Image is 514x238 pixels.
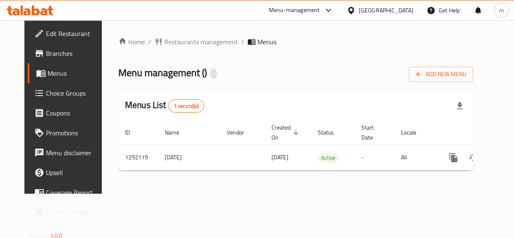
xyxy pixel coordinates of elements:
[28,43,110,63] a: Branches
[257,37,276,47] span: Menus
[318,153,339,163] span: Active
[28,24,110,43] a: Edit Restaurant
[464,148,483,168] button: Change Status
[118,63,207,82] span: Menu management ( )
[227,127,255,137] span: Vendor
[359,6,413,15] div: [GEOGRAPHIC_DATA]
[28,83,110,103] a: Choice Groups
[118,145,158,170] td: 1292119
[164,37,238,47] span: Restaurants management
[499,6,504,15] span: m
[48,68,103,78] span: Menus
[28,183,110,202] a: Coverage Report
[46,148,103,158] span: Menu disclaimer
[416,69,466,79] span: Add New Menu
[46,168,103,178] span: Upsell
[28,143,110,163] a: Menu disclaimer
[444,148,464,168] button: more
[169,102,204,110] span: 1 record(s)
[28,63,110,83] a: Menus
[125,99,204,113] h2: Menus List
[46,207,103,217] span: Grocery Checklist
[271,152,288,163] span: [DATE]
[28,103,110,123] a: Coupons
[450,96,470,116] div: Export file
[165,127,190,137] span: Name
[355,145,394,170] td: -
[46,29,103,38] span: Edit Restaurant
[154,37,238,47] a: Restaurants management
[46,188,103,197] span: Coverage Report
[269,5,320,15] div: Menu-management
[28,123,110,143] a: Promotions
[361,123,384,142] span: Start Date
[125,127,141,137] span: ID
[118,37,145,47] a: Home
[46,128,103,138] span: Promotions
[409,67,473,82] button: Add New Menu
[28,202,110,222] a: Grocery Checklist
[271,123,301,142] span: Created On
[241,37,244,47] li: /
[118,37,473,47] nav: breadcrumb
[28,163,110,183] a: Upsell
[394,145,437,170] td: All
[46,108,103,118] span: Coupons
[46,48,103,58] span: Branches
[46,88,103,98] span: Choice Groups
[168,99,204,113] div: Total records count
[158,145,220,170] td: [DATE]
[318,127,345,137] span: Status
[148,37,151,47] li: /
[401,127,427,137] span: Locale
